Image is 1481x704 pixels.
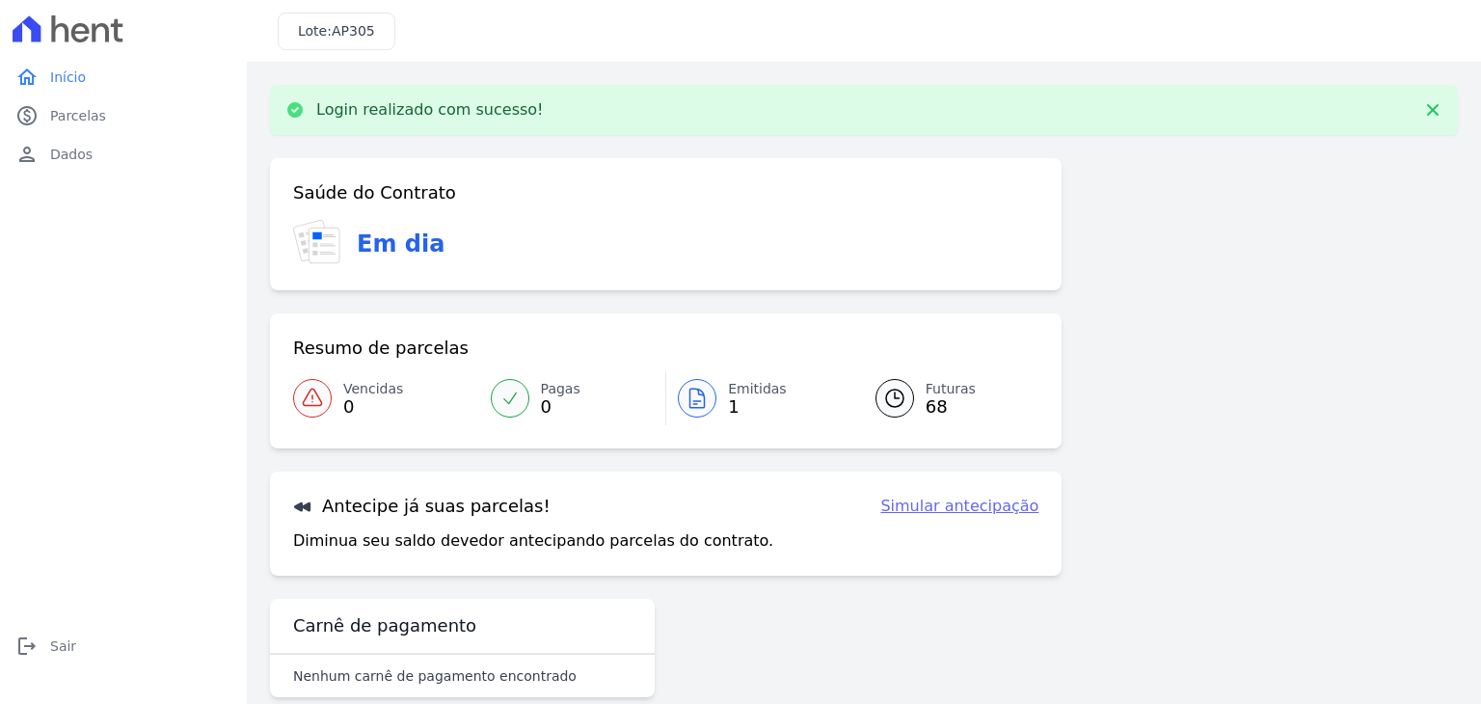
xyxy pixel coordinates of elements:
a: Emitidas 1 [666,371,852,425]
p: Login realizado com sucesso! [316,100,544,120]
span: 1 [728,399,787,415]
span: Emitidas [728,379,787,399]
span: Dados [50,145,93,164]
span: 68 [926,399,976,415]
span: Futuras [926,379,976,399]
a: paidParcelas [8,96,239,135]
span: Início [50,68,86,87]
h3: Lote: [298,21,375,41]
span: Parcelas [50,106,106,125]
p: Diminua seu saldo devedor antecipando parcelas do contrato. [293,529,773,553]
a: Futuras 68 [852,371,1039,425]
i: logout [15,635,39,658]
a: Pagas 0 [479,371,666,425]
i: paid [15,104,39,127]
span: 0 [541,399,580,415]
i: home [15,66,39,89]
a: Simular antecipação [880,495,1038,518]
a: logoutSair [8,627,239,665]
p: Nenhum carnê de pagamento encontrado [293,666,577,686]
a: homeInício [8,58,239,96]
span: Vencidas [343,379,403,399]
a: personDados [8,135,239,174]
i: person [15,143,39,166]
h3: Em dia [357,227,444,261]
h3: Antecipe já suas parcelas! [293,495,551,518]
span: Pagas [541,379,580,399]
span: Sair [50,636,76,656]
h3: Carnê de pagamento [293,614,476,637]
a: Vencidas 0 [293,371,479,425]
span: AP305 [332,23,375,39]
h3: Saúde do Contrato [293,181,456,204]
h3: Resumo de parcelas [293,337,469,360]
span: 0 [343,399,403,415]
